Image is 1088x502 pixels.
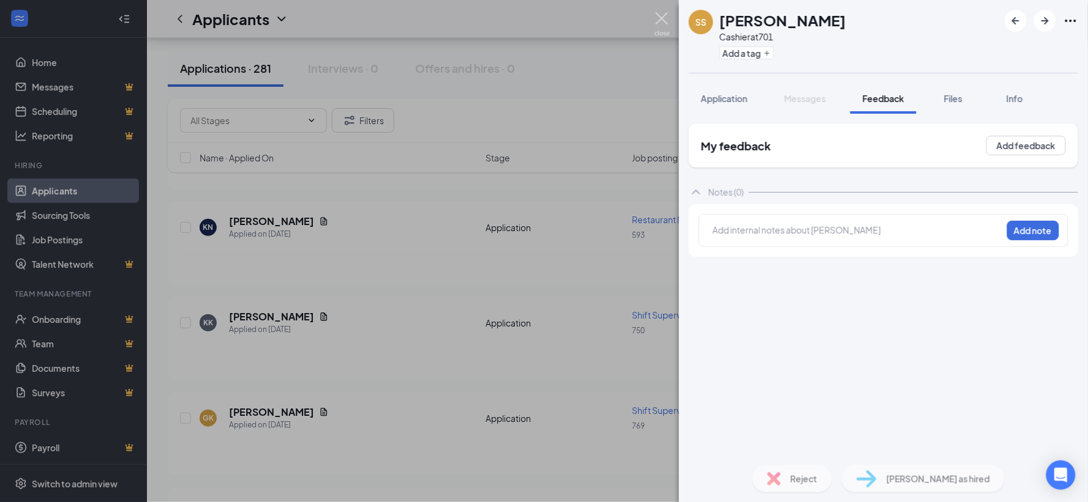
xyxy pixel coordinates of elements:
button: Add feedback [986,136,1066,155]
svg: ArrowRight [1038,13,1052,28]
div: Cashier at 701 [719,31,846,43]
button: ArrowRight [1034,10,1056,32]
div: Open Intercom Messenger [1046,460,1076,490]
h1: [PERSON_NAME] [719,10,846,31]
h2: My feedback [701,138,771,153]
button: PlusAdd a tag [719,46,774,59]
div: SS [696,16,707,28]
button: ArrowLeftNew [1005,10,1027,32]
span: Files [944,93,962,104]
svg: Plus [763,50,771,57]
svg: ArrowLeftNew [1008,13,1023,28]
span: Info [1007,93,1023,104]
span: Application [701,93,748,104]
svg: ChevronUp [689,185,703,199]
div: Notes (0) [708,186,744,198]
svg: Ellipses [1064,13,1078,28]
span: Feedback [863,93,904,104]
button: Add note [1007,221,1059,240]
